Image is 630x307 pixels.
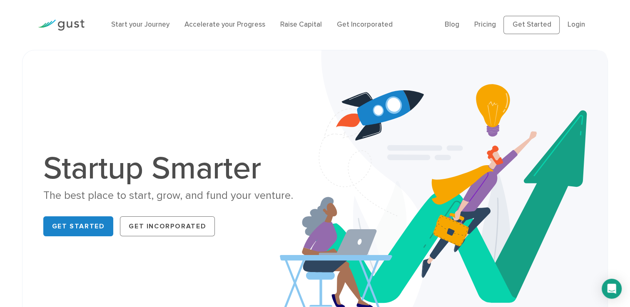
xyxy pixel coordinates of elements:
[503,16,560,34] a: Get Started
[43,153,309,184] h1: Startup Smarter
[280,20,322,29] a: Raise Capital
[184,20,265,29] a: Accelerate your Progress
[43,216,114,236] a: Get Started
[602,279,622,299] div: Open Intercom Messenger
[38,20,85,31] img: Gust Logo
[337,20,393,29] a: Get Incorporated
[567,20,585,29] a: Login
[43,188,309,203] div: The best place to start, grow, and fund your venture.
[474,20,496,29] a: Pricing
[120,216,215,236] a: Get Incorporated
[445,20,459,29] a: Blog
[111,20,169,29] a: Start your Journey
